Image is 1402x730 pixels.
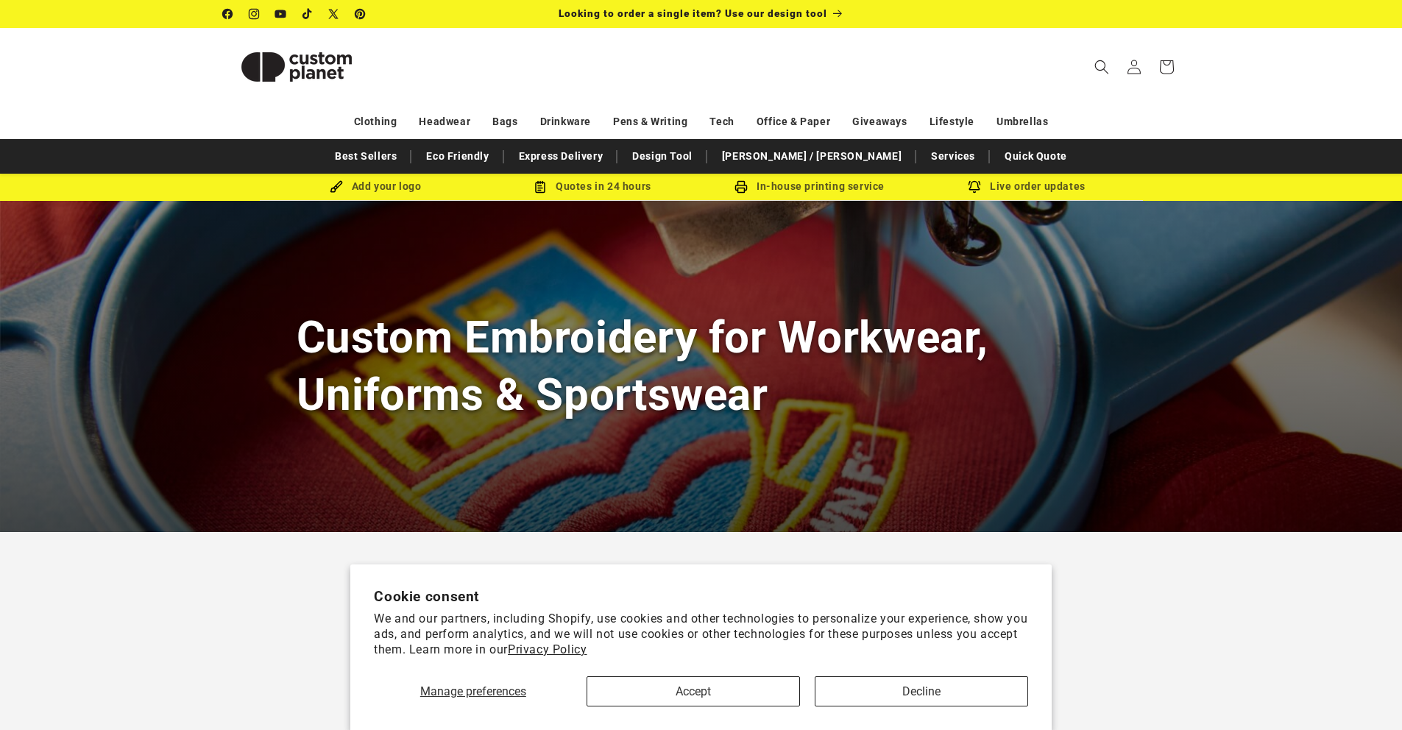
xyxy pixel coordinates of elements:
button: Decline [815,676,1028,706]
a: Best Sellers [328,143,404,169]
a: Tech [709,109,734,135]
span: Manage preferences [420,684,526,698]
a: Quick Quote [997,143,1074,169]
a: Clothing [354,109,397,135]
button: Accept [587,676,800,706]
a: Eco Friendly [419,143,496,169]
h2: Cookie consent [374,588,1028,605]
a: Design Tool [625,143,700,169]
a: Express Delivery [511,143,611,169]
button: Manage preferences [374,676,572,706]
a: Custom Planet [217,28,375,105]
a: Headwear [419,109,470,135]
a: Umbrellas [996,109,1048,135]
div: In-house printing service [701,177,918,196]
img: Brush Icon [330,180,343,194]
a: Bags [492,109,517,135]
a: Lifestyle [930,109,974,135]
a: Giveaways [852,109,907,135]
a: [PERSON_NAME] / [PERSON_NAME] [715,143,909,169]
div: Quotes in 24 hours [484,177,701,196]
summary: Search [1086,51,1118,83]
a: Pens & Writing [613,109,687,135]
img: Custom Planet [223,34,370,100]
h1: Custom Embroidery for Workwear, Uniforms & Sportswear [297,309,1106,422]
span: Looking to order a single item? Use our design tool [559,7,827,19]
img: Order updates [968,180,981,194]
a: Drinkware [540,109,591,135]
p: We and our partners, including Shopify, use cookies and other technologies to personalize your ex... [374,612,1028,657]
img: Order Updates Icon [534,180,547,194]
div: Add your logo [267,177,484,196]
a: Privacy Policy [508,642,587,656]
iframe: Chat Widget [1328,659,1402,730]
div: Live order updates [918,177,1136,196]
img: In-house printing [734,180,748,194]
a: Services [924,143,983,169]
a: Office & Paper [757,109,830,135]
